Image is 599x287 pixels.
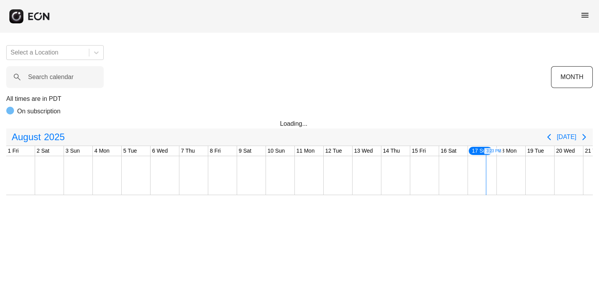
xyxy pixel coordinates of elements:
div: 10 Sun [266,146,286,156]
div: Loading... [280,119,319,129]
div: 5 Tue [122,146,138,156]
div: 4 Mon [93,146,111,156]
div: 19 Tue [526,146,546,156]
button: [DATE] [557,130,576,144]
div: 14 Thu [381,146,401,156]
p: On subscription [17,107,60,116]
button: Next page [576,129,592,145]
button: MONTH [551,66,593,88]
div: 15 Fri [410,146,427,156]
div: 3 Sun [64,146,82,156]
label: Search calendar [28,72,74,82]
div: 7 Thu [179,146,197,156]
div: 8 Fri [208,146,222,156]
span: 2025 [43,129,66,145]
div: 13 Wed [353,146,374,156]
div: 16 Sat [439,146,458,156]
div: 12 Tue [324,146,344,156]
p: All times are in PDT [6,94,593,104]
button: Previous page [541,129,557,145]
div: 17 Sun [468,146,493,156]
span: August [10,129,43,145]
div: 18 Mon [497,146,518,156]
span: menu [580,11,590,20]
div: 20 Wed [555,146,576,156]
div: 2 Sat [35,146,51,156]
div: 9 Sat [237,146,253,156]
div: 1 Fri [6,146,20,156]
button: August2025 [7,129,69,145]
div: 11 Mon [295,146,316,156]
div: 6 Wed [151,146,169,156]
